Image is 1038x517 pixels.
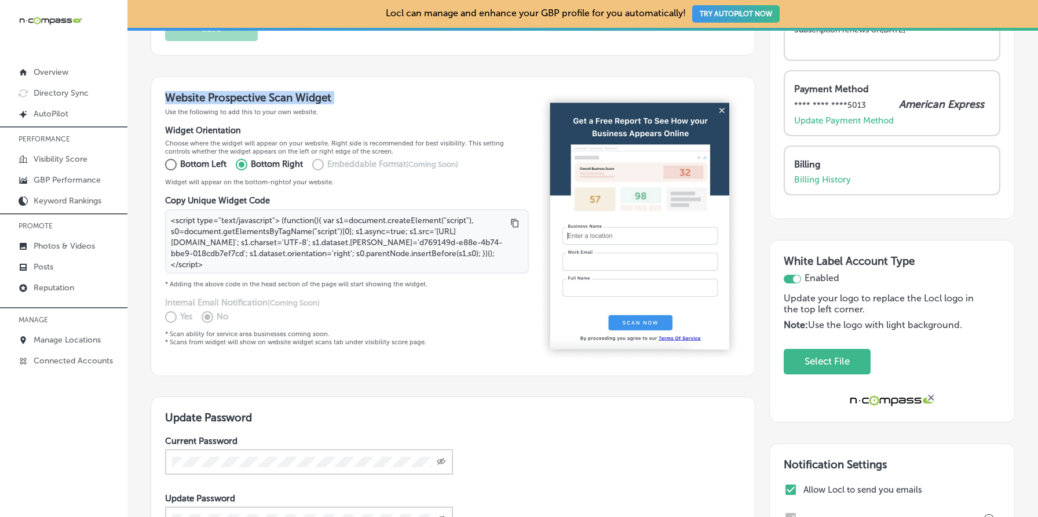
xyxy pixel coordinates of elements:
a: Billing History [794,174,851,185]
p: Yes [180,311,192,323]
label: Current Password [165,436,237,446]
button: Copy to clipboard [508,216,522,230]
h3: White Label Account Type [784,254,1000,272]
p: AutoPilot [34,109,68,119]
label: Allow Locl to send you emails [803,485,997,495]
h4: Internal Email Notification [165,297,529,308]
h3: Notification Settings [784,458,1000,471]
span: Toggle password visibility [437,457,446,467]
p: Payment Method [794,83,984,94]
p: Visibility Score [34,154,87,164]
h3: Update Password [165,411,741,424]
p: GBP Performance [34,175,101,185]
p: Use the following to add this to your own website. [165,108,529,116]
p: Directory Sync [34,88,89,98]
p: Photos & Videos [34,241,95,251]
p: American Express [899,98,984,111]
img: 660ab0bf-5cc7-4cb8-ba1c-48b5ae0f18e60NCTV_CLogo_TV_Black_-500x88.png [19,15,82,26]
h4: Copy Unique Widget Code [165,195,529,206]
p: Choose where the widget will appear on your website. Right side is recommended for best visibilit... [165,139,529,155]
p: * Adding the above code in the head section of the page will start showing the widget. [165,280,529,288]
p: Connected Accounts [34,356,113,366]
span: (Coming Soon) [268,298,320,307]
button: TRY AUTOPILOT NOW [692,5,780,23]
p: Bottom Left [180,158,226,171]
textarea: <script type="text/javascript"> (function(){ var s1=document.createElement("script"), s0=document... [165,209,529,274]
p: Overview [34,67,68,77]
p: Embeddable Format [327,158,458,171]
strong: Note: [784,319,808,330]
p: Widget will appear on the bottom- right of your website. [165,178,529,186]
p: Reputation [34,283,74,293]
span: (Coming Soon) [406,160,458,169]
label: Update Password [165,493,235,504]
p: Use the logo with light background. [784,319,986,330]
p: Keyword Rankings [34,196,101,206]
p: Manage Locations [34,335,101,345]
span: Enabled [805,272,839,283]
p: No [217,311,228,323]
p: Update your logo to replace the Locl logo in the top left corner. [784,293,986,319]
div: Uppy Dashboard [784,349,986,375]
a: Update Payment Method [794,115,894,126]
p: Posts [34,262,53,272]
p: Billing [794,159,984,170]
p: * Scan ability for service area businesses coming soon. * Scans from widget will show on website ... [165,330,529,346]
h4: Widget Orientation [165,125,529,136]
p: Bottom Right [251,158,303,171]
button: Select File [798,349,857,373]
h3: Website Prospective Scan Widget [165,91,529,104]
img: 256ffbef88b0ca129e0e8d089cf1fab9.png [538,91,741,362]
